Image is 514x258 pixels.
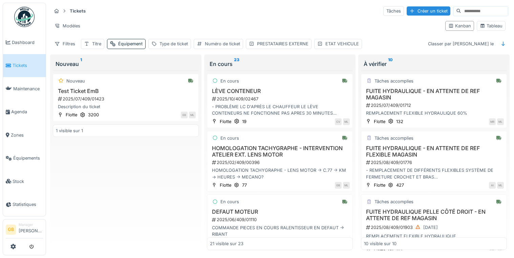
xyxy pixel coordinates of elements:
a: Maintenance [3,77,46,100]
div: Flotte [66,112,77,118]
span: Dashboard [12,39,43,46]
div: Flotte [374,118,385,125]
h3: Test Ticket EmB [56,88,196,94]
div: Flotte [374,182,385,188]
div: COMMANDE PIECES EN COURS RALENTISSEUR EN DEFAUT -> RIBANT [210,225,350,237]
div: REMPLACEMENT FLEXIBLE HYDRAULIQUE -> DEMANDE FABRICATION CHRONOFLEX -> CONTRÔLE NIVEAU HYDRAULIQU... [364,233,504,246]
div: En cours [210,60,350,68]
div: 427 [396,182,404,188]
div: Filtres [51,39,78,49]
div: 132 [396,118,403,125]
div: Numéro de ticket [205,41,240,47]
div: Nouveau [66,78,85,84]
img: Badge_color-CXgf-gQk.svg [14,7,35,27]
h3: LÈVE CONTENEUR [210,88,350,94]
a: Dashboard [3,31,46,54]
div: HOMOLOGATION TACHYGRAPHE - LENS MOTOR -> C.77 -> KM -> HEURES -> MECANO? [210,167,350,180]
div: Créer un ticket [407,6,450,16]
a: Équipements [3,147,46,170]
a: Agenda [3,100,46,124]
div: Tâches [383,6,404,16]
h3: FUITE HYDRAULIQUE - EN ATTENTE DE REF MAGASIN [364,88,504,101]
div: Description du ticket [56,103,196,110]
div: 2025/02/409/00396 [211,159,350,166]
div: PRESTATAIRES EXTERNE [257,41,308,47]
span: Équipements [13,155,43,161]
span: Zones [11,132,43,138]
div: - PROBLÈME LC D'APRÈS LE CHAUFFEUR LE LÈVE CONTENEURS NE FONCTIONNE PAS APRES 30 MINUTES D'ESSAI ... [210,103,350,116]
div: Tâches accomplies [374,78,413,84]
div: Équipement [118,41,143,47]
div: REMPLACEMENT FLEXIBLE HYDRAULIQUE 60% [364,110,504,116]
span: Tickets [13,62,43,69]
div: En cours [220,78,239,84]
div: ML [497,118,504,125]
sup: 23 [234,60,239,68]
h3: FUITE HYDRAULIQUE PELLE CÔTÉ DROIT - EN ATTENTE DE REF MAGASIN [364,209,504,221]
h3: FUITE HYDRAULIQUE - EN ATTENTE DE REF FLEXIBLE MAGASIN [364,145,504,158]
div: Titre [92,41,101,47]
div: À vérifier [364,60,504,68]
div: 3200 [88,112,99,118]
li: [PERSON_NAME] [19,222,43,237]
div: ML [497,182,504,189]
div: MR [489,118,496,125]
h3: HOMOLOGATION TACHYGRAPHE - INTERVENTION ATELIER EXT. LENS MOTOR [210,145,350,158]
div: ML [343,118,350,125]
div: AI [489,182,496,189]
div: 2025/07/409/01423 [57,96,196,102]
div: Nouveau [56,60,196,68]
div: Tâches accomplies [374,198,413,205]
sup: 1 [80,60,82,68]
a: Zones [3,123,46,147]
div: Tableau [480,23,502,29]
div: 10 visible sur 10 [364,241,397,247]
div: 2025/10/409/02467 [211,96,350,102]
div: 2025/06/409/01110 [211,216,350,223]
div: [DATE] [423,224,438,231]
div: 19 [242,118,247,125]
li: GB [6,225,16,235]
div: 77 [242,182,247,188]
div: 1 visible sur 1 [56,127,83,134]
div: Flotte [220,118,231,125]
a: GB Manager[PERSON_NAME] [6,222,43,238]
div: Modèles [51,21,83,31]
div: ML [343,182,350,189]
div: Type de ticket [159,41,188,47]
div: GB [335,182,342,189]
div: EB [181,112,188,118]
div: Classer par [PERSON_NAME] le [425,39,497,49]
a: Statistiques [3,193,46,216]
h3: DEFAUT MOTEUR [210,209,350,215]
div: Flotte [220,182,231,188]
div: CV [335,118,342,125]
div: Kanban [448,23,471,29]
span: Maintenance [13,86,43,92]
div: En cours [220,135,239,141]
div: 2025/08/409/01903 [365,223,504,232]
strong: Tickets [67,8,88,14]
div: 2025/08/409/01776 [365,159,504,166]
a: Stock [3,170,46,193]
div: - REMPLACEMENT DE DIFFÉRENTS FLEXIBLES SYSTÈME DE FERMETURE CROCHET ET BRAS - NIVEAU HYDRAULIQUE [364,167,504,180]
span: Stock [13,178,43,185]
span: Statistiques [13,201,43,208]
div: Tâches accomplies [374,135,413,141]
a: Tickets [3,54,46,77]
div: En cours [220,198,239,205]
div: Manager [19,222,43,227]
span: Agenda [11,109,43,115]
div: 2025/07/409/01712 [365,102,504,109]
div: 21 visible sur 23 [210,241,243,247]
div: ML [189,112,196,118]
div: ETAT VEHICULE [325,41,359,47]
sup: 10 [388,60,393,68]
